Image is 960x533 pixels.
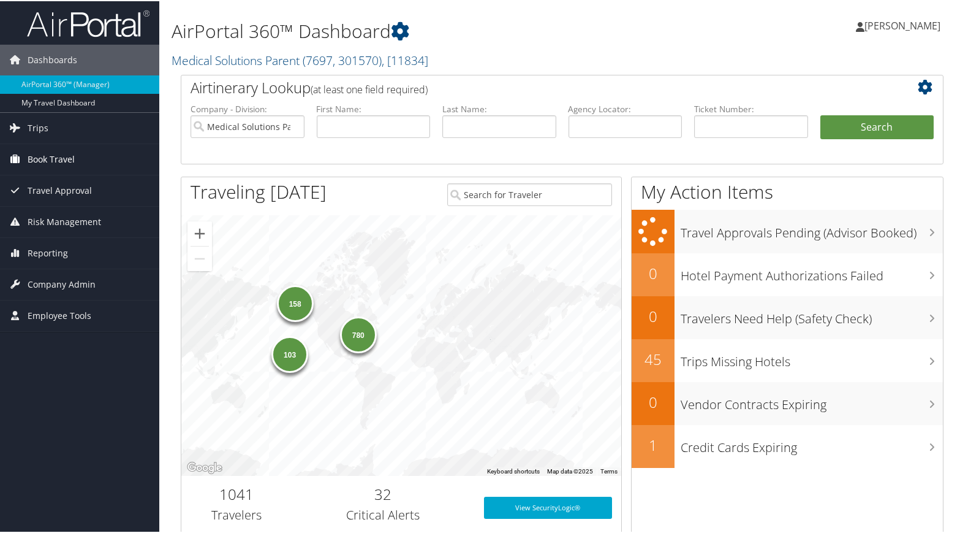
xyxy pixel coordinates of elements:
[28,205,101,236] span: Risk Management
[311,82,428,95] span: (at least one field required)
[820,114,934,139] button: Search
[172,17,692,43] h1: AirPortal 360™ Dashboard
[694,102,808,114] label: Ticket Number:
[632,178,943,204] h1: My Action Items
[632,338,943,381] a: 45Trips Missing Hotels
[681,389,943,412] h3: Vendor Contracts Expiring
[303,51,382,67] span: ( 7697, 301570 )
[28,174,92,205] span: Travel Approval
[28,268,96,299] span: Company Admin
[632,295,943,338] a: 0Travelers Need Help (Safety Check)
[547,467,593,474] span: Map data ©2025
[28,44,77,74] span: Dashboards
[28,112,48,142] span: Trips
[681,217,943,240] h3: Travel Approvals Pending (Advisor Booked)
[184,459,225,475] a: Open this area in Google Maps (opens a new window)
[277,284,314,321] div: 158
[300,483,465,504] h2: 32
[317,102,431,114] label: First Name:
[382,51,428,67] span: , [ 11834 ]
[856,6,953,43] a: [PERSON_NAME]
[632,348,675,369] h2: 45
[271,334,308,371] div: 103
[632,209,943,252] a: Travel Approvals Pending (Advisor Booked)
[487,466,540,475] button: Keyboard shortcuts
[340,315,377,352] div: 780
[681,303,943,326] h3: Travelers Need Help (Safety Check)
[484,496,612,518] a: View SecurityLogic®
[187,220,212,245] button: Zoom in
[187,245,212,270] button: Zoom out
[184,459,225,475] img: Google
[632,262,675,283] h2: 0
[569,102,682,114] label: Agency Locator:
[632,391,675,412] h2: 0
[681,260,943,283] h3: Hotel Payment Authorizations Failed
[28,143,75,174] span: Book Travel
[172,51,428,67] a: Medical Solutions Parent
[632,424,943,467] a: 1Credit Cards Expiring
[442,102,556,114] label: Last Name:
[447,182,612,205] input: Search for Traveler
[191,102,304,114] label: Company - Division:
[191,483,282,504] h2: 1041
[681,432,943,455] h3: Credit Cards Expiring
[191,178,327,204] h1: Traveling [DATE]
[27,8,149,37] img: airportal-logo.png
[28,299,91,330] span: Employee Tools
[632,434,675,454] h2: 1
[632,252,943,295] a: 0Hotel Payment Authorizations Failed
[864,18,940,31] span: [PERSON_NAME]
[632,381,943,424] a: 0Vendor Contracts Expiring
[28,237,68,267] span: Reporting
[300,505,465,523] h3: Critical Alerts
[681,346,943,369] h3: Trips Missing Hotels
[191,76,870,97] h2: Airtinerary Lookup
[191,505,282,523] h3: Travelers
[632,305,675,326] h2: 0
[600,467,618,474] a: Terms (opens in new tab)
